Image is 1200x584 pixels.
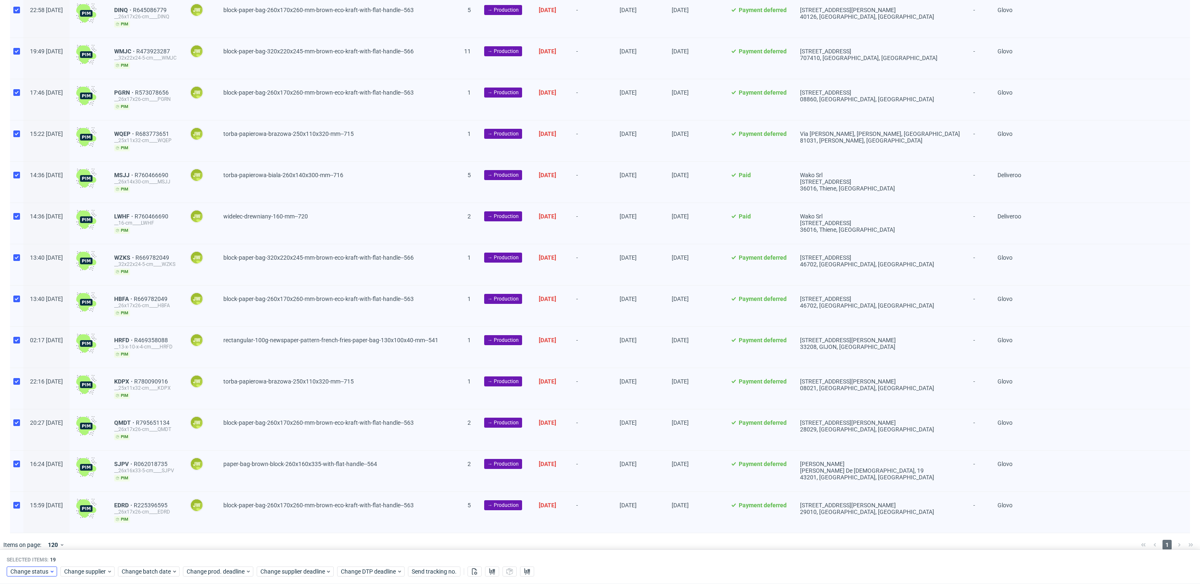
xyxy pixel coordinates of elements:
span: 2 [467,461,471,467]
span: - [973,461,984,481]
div: [STREET_ADDRESS] [800,89,960,96]
span: 22:58 [DATE] [30,7,63,13]
span: widelec-drewniany-160-mm--720 [223,213,308,220]
img: wHgJFi1I6lmhQAAAABJRU5ErkJggg== [76,499,96,519]
span: 1 [467,130,471,137]
span: - [973,213,984,234]
span: Payment deferred [739,502,787,509]
div: __26x16x33-5-cm____SJPV [114,467,177,474]
span: Payment deferred [739,254,787,261]
span: - [973,48,984,69]
img: wHgJFi1I6lmhQAAAABJRU5ErkJggg== [76,86,96,106]
span: Payment deferred [739,48,787,55]
span: Glovo [997,461,1012,467]
span: 2 [467,419,471,426]
span: pim [114,434,130,440]
img: wHgJFi1I6lmhQAAAABJRU5ErkJggg== [76,127,96,147]
span: R645086779 [133,7,168,13]
img: wHgJFi1I6lmhQAAAABJRU5ErkJggg== [76,210,96,230]
a: R760466690 [135,213,170,220]
span: [DATE] [539,378,556,385]
a: EDRD [114,502,134,509]
span: LWHF [114,213,135,220]
span: Change batch date [122,568,172,576]
div: __32x22x24-5-cm____WMJC [114,55,177,61]
a: WMJC [114,48,136,55]
span: - [973,172,984,193]
div: [STREET_ADDRESS] [800,296,960,302]
span: Glovo [997,89,1012,96]
a: PGRN [114,89,135,96]
div: [STREET_ADDRESS][PERSON_NAME] [800,502,960,509]
span: - [576,502,606,523]
span: pim [114,392,130,399]
span: [DATE] [620,89,637,96]
span: 16:24 [DATE] [30,461,63,467]
span: [DATE] [539,254,556,261]
img: wHgJFi1I6lmhQAAAABJRU5ErkJggg== [76,3,96,23]
span: - [576,48,606,69]
a: R062018735 [134,461,169,467]
span: [DATE] [620,378,637,385]
span: pim [114,268,130,275]
span: [DATE] [620,172,637,178]
span: [DATE] [620,337,637,343]
span: [DATE] [539,502,556,509]
span: 19:49 [DATE] [30,48,63,55]
span: [DATE] [672,172,689,178]
span: Send tracking no. [412,569,457,575]
span: block-paper-bag-260x170x260-mm-brown-eco-kraft-with-flat-handle--563 [223,7,414,13]
span: [DATE] [620,419,637,426]
span: [DATE] [620,7,637,13]
a: HBFA [114,296,134,302]
span: SJPV [114,461,134,467]
span: 5 [467,172,471,178]
span: - [973,337,984,358]
span: Items on page: [3,541,41,549]
span: → Production [487,213,519,220]
span: 11 [464,48,471,55]
img: wHgJFi1I6lmhQAAAABJRU5ErkJggg== [76,292,96,312]
div: [STREET_ADDRESS] [800,254,960,261]
span: paper-bag-brown-block-260x160x335-with-flat-handle--564 [223,461,377,467]
span: pim [114,475,130,481]
span: Payment deferred [739,419,787,426]
a: R683773651 [135,130,171,137]
figcaption: JW [191,334,202,346]
span: Payment deferred [739,130,787,137]
div: 46702, [GEOGRAPHIC_DATA] , [GEOGRAPHIC_DATA] [800,261,960,268]
span: pim [114,351,130,358]
span: Change prod. deadline [187,568,245,576]
span: - [576,337,606,358]
a: R760466690 [135,172,170,178]
span: Change supplier [64,568,107,576]
span: HRFD [114,337,134,343]
span: → Production [487,171,519,179]
span: R780090916 [134,378,170,385]
div: [STREET_ADDRESS][PERSON_NAME] [800,378,960,385]
span: - [576,419,606,440]
div: [STREET_ADDRESS][PERSON_NAME] [800,7,960,13]
div: 33208, GIJON , [GEOGRAPHIC_DATA] [800,343,960,350]
span: [DATE] [539,48,556,55]
span: [DATE] [672,7,689,13]
span: - [576,254,606,275]
span: → Production [487,336,519,344]
span: Paid [739,213,751,220]
div: [PERSON_NAME] [800,461,960,467]
button: Send tracking no. [408,567,460,577]
span: pim [114,62,130,69]
span: Change supplier deadline [260,568,325,576]
span: - [576,213,606,234]
span: → Production [487,48,519,55]
div: 29010, [GEOGRAPHIC_DATA] , [GEOGRAPHIC_DATA] [800,509,960,515]
a: MSJJ [114,172,135,178]
img: wHgJFi1I6lmhQAAAABJRU5ErkJggg== [76,457,96,477]
span: → Production [487,295,519,303]
span: → Production [487,6,519,14]
span: pim [114,310,130,316]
